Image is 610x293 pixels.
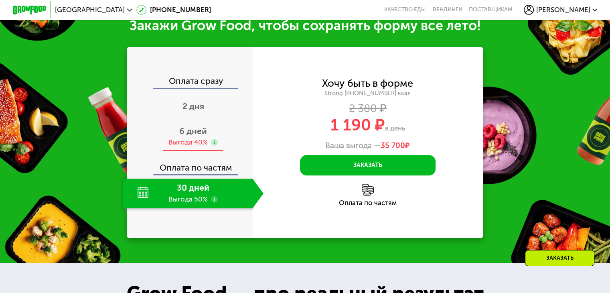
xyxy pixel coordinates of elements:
[381,141,405,150] span: 35 700
[182,101,204,111] span: 2 дня
[385,124,405,132] span: в день
[322,79,413,88] div: Хочу быть в форме
[128,155,253,175] div: Оплата по частям
[55,6,125,13] span: [GEOGRAPHIC_DATA]
[432,6,462,13] a: Вендинги
[128,77,253,87] div: Оплата сразу
[362,184,374,196] img: l6xcnZfty9opOoJh.png
[136,5,211,15] a: [PHONE_NUMBER]
[253,104,483,113] div: 2 380 ₽
[384,6,426,13] a: Качество еды
[253,90,483,97] div: Strong [PHONE_NUMBER] ккал
[253,141,483,150] div: Ваша выгода —
[536,6,590,13] span: [PERSON_NAME]
[525,250,594,266] div: Заказать
[168,138,208,147] div: Выгода 40%
[253,199,483,206] div: Оплата по частям
[330,115,385,134] span: 1 190 ₽
[381,141,410,150] span: ₽
[179,126,207,136] span: 6 дней
[300,155,436,175] button: Заказать
[469,6,513,13] div: поставщикам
